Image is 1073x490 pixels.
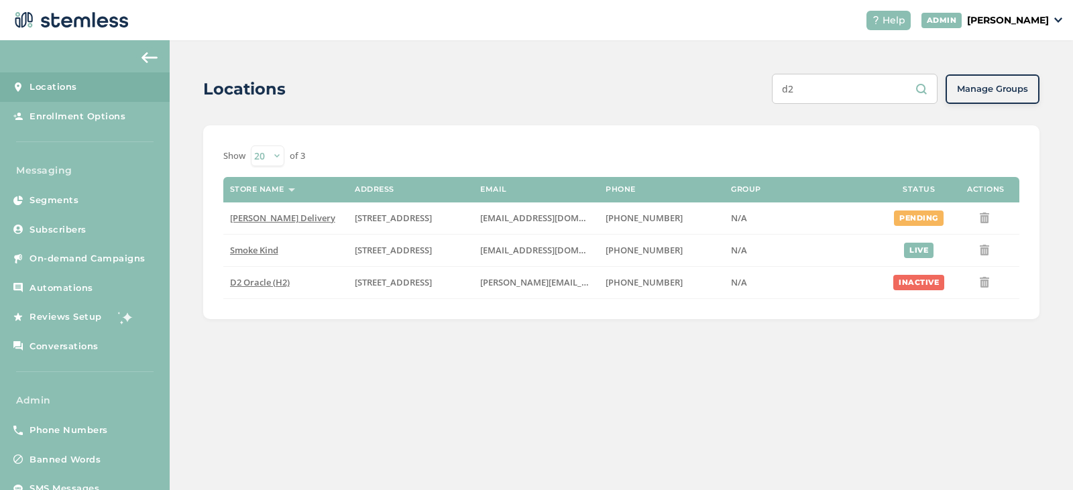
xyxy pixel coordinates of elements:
span: Banned Words [30,453,101,467]
label: Address [355,185,394,194]
label: N/A [731,277,879,288]
iframe: Chat Widget [1006,426,1073,490]
div: live [904,243,934,258]
span: Automations [30,282,93,295]
img: icon-help-white-03924b79.svg [872,16,880,24]
span: [EMAIL_ADDRESS][DOMAIN_NAME] [480,244,626,256]
span: Subscribers [30,223,87,237]
span: Segments [30,194,78,207]
span: [STREET_ADDRESS] [355,244,432,256]
label: Store name [230,185,284,194]
label: 17523 Ventura Boulevard [355,212,467,224]
span: Conversations [30,340,99,353]
span: On-demand Campaigns [30,252,146,265]
div: pending [894,210,944,226]
h2: Locations [203,77,286,101]
th: Actions [952,177,1019,202]
label: Group [731,185,761,194]
img: logo-dark-0685b13c.svg [11,7,129,34]
span: Locations [30,80,77,94]
label: N/A [731,245,879,256]
button: Manage Groups [946,74,1039,104]
label: N/A [731,212,879,224]
label: (818) 561-0790 [606,212,718,224]
label: arman91488@gmail.com [480,212,592,224]
div: inactive [893,275,944,290]
span: [PERSON_NAME][EMAIL_ADDRESS][PERSON_NAME][DOMAIN_NAME] [480,276,763,288]
span: [PHONE_NUMBER] [606,244,683,256]
label: Phone [606,185,636,194]
img: glitter-stars-b7820f95.gif [112,304,139,330]
span: Reviews Setup [30,310,102,324]
label: (949) 677-2347 [606,245,718,256]
span: [PHONE_NUMBER] [606,276,683,288]
span: D2 Oracle (H2) [230,276,290,288]
img: icon-sort-1e1d7615.svg [288,188,295,192]
label: info@smokekind.com [480,245,592,256]
label: 5490 South Rainbow Boulevard [355,245,467,256]
span: Phone Numbers [30,424,108,437]
label: Email [480,185,507,194]
div: ADMIN [921,13,962,28]
img: icon_down-arrow-small-66adaf34.svg [1054,17,1062,23]
img: icon-arrow-back-accent-c549486e.svg [142,52,158,63]
span: [PHONE_NUMBER] [606,212,683,224]
label: dominique.gamboa@thegreenhalo.com [480,277,592,288]
p: [PERSON_NAME] [967,13,1049,27]
span: [EMAIL_ADDRESS][DOMAIN_NAME] [480,212,626,224]
span: Enrollment Options [30,110,125,123]
label: (520) 732-4187 [606,277,718,288]
span: [STREET_ADDRESS] [355,212,432,224]
label: Hazel Delivery [230,212,342,224]
label: Smoke Kind [230,245,342,256]
span: Help [883,13,905,27]
label: Status [903,185,935,194]
label: of 3 [290,149,305,163]
span: [PERSON_NAME] Delivery [230,212,335,224]
label: 3906 North Oracle Road [355,277,467,288]
label: D2 Oracle (H2) [230,277,342,288]
span: [STREET_ADDRESS] [355,276,432,288]
span: Smoke Kind [230,244,278,256]
input: Search [772,74,938,104]
span: Manage Groups [957,82,1028,96]
label: Show [223,149,245,163]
